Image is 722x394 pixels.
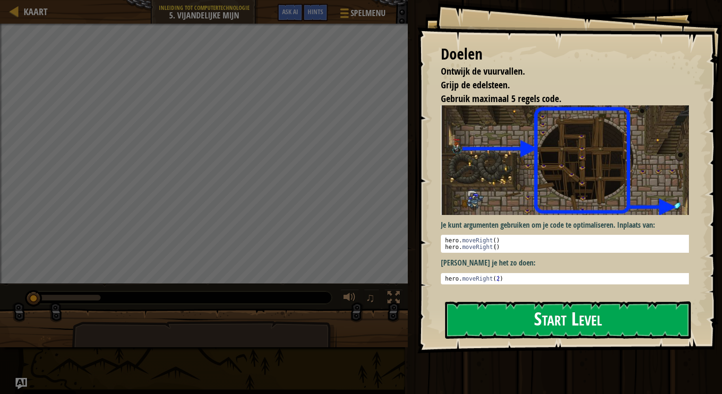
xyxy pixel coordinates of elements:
button: Start Level [445,301,691,339]
span: Kaart [24,5,48,18]
a: Kaart [19,5,48,18]
button: Volume aanpassen [340,289,359,308]
span: Hints [308,7,323,16]
p: [PERSON_NAME] je het zo doen: [441,257,696,268]
span: Spelmenu [351,7,386,19]
button: Ask AI [16,378,27,389]
img: Enemy mine [441,105,696,214]
li: Grijp de edelsteen. [429,78,687,92]
span: Grijp de edelsteen. [441,78,510,91]
span: Ontwijk de vuurvallen. [441,65,525,77]
span: Ask AI [282,7,298,16]
p: Je kunt argumenten gebruiken om je code te optimaliseren. Inplaats van: [441,220,696,231]
button: Schakel naar volledig scherm [384,289,403,308]
button: Spelmenu [333,4,391,26]
span: ♫ [366,291,375,305]
button: Ask AI [277,4,303,21]
li: Gebruik maximaal 5 regels code. [429,92,687,106]
div: Doelen [441,43,689,65]
li: Ontwijk de vuurvallen. [429,65,687,78]
span: Gebruik maximaal 5 regels code. [441,92,561,105]
button: ♫ [364,289,380,308]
